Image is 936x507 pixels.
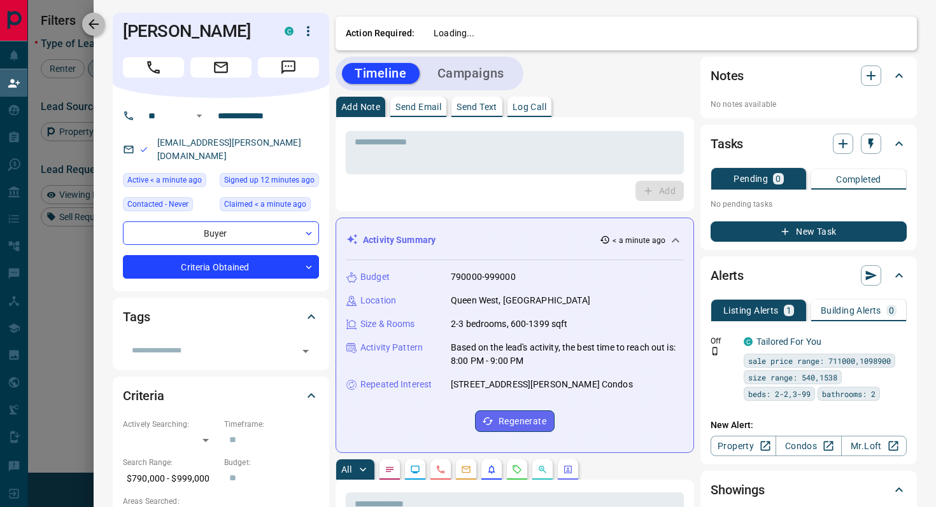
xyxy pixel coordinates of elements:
[157,137,301,161] a: [EMAIL_ADDRESS][PERSON_NAME][DOMAIN_NAME]
[711,347,720,356] svg: Push Notification Only
[434,27,907,40] p: Loading...
[711,66,744,86] h2: Notes
[821,306,881,315] p: Building Alerts
[297,342,315,360] button: Open
[756,337,821,347] a: Tailored For You
[486,464,497,475] svg: Listing Alerts
[889,306,894,315] p: 0
[220,197,319,215] div: Thu Aug 14 2025
[711,419,907,432] p: New Alert:
[224,174,315,186] span: Signed up 12 minutes ago
[841,436,907,456] a: Mr.Loft
[123,255,319,279] div: Criteria Obtained
[734,174,768,183] p: Pending
[224,457,319,468] p: Budget:
[786,306,791,315] p: 1
[123,380,319,411] div: Criteria
[711,221,907,242] button: New Task
[190,57,252,78] span: Email
[822,387,876,400] span: bathrooms: 2
[258,57,319,78] span: Message
[563,464,573,475] svg: Agent Actions
[711,60,907,91] div: Notes
[123,57,184,78] span: Call
[711,195,907,214] p: No pending tasks
[360,317,415,331] p: Size & Rooms
[451,294,590,307] p: Queen West, [GEOGRAPHIC_DATA]
[385,464,395,475] svg: Notes
[285,27,294,36] div: condos.ca
[513,102,546,111] p: Log Call
[341,102,380,111] p: Add Note
[346,27,415,40] p: Action Required:
[451,317,568,331] p: 2-3 bedrooms, 600-1399 sqft
[436,464,446,475] svg: Calls
[123,468,218,489] p: $790,000 - $999,000
[224,198,306,211] span: Claimed < a minute ago
[451,270,516,284] p: 790000-999000
[346,228,683,252] div: Activity Summary< a minute ago
[220,173,319,191] div: Thu Aug 14 2025
[748,371,837,384] span: size range: 540,1538
[475,410,555,432] button: Regenerate
[451,341,683,368] p: Based on the lead's activity, the best time to reach out is: 8:00 PM - 9:00 PM
[776,174,781,183] p: 0
[451,378,633,391] p: [STREET_ADDRESS][PERSON_NAME] Condos
[410,464,420,475] svg: Lead Browsing Activity
[360,270,390,284] p: Budget
[127,198,188,211] span: Contacted - Never
[360,378,432,391] p: Repeated Interest
[711,99,907,110] p: No notes available
[711,480,765,500] h2: Showings
[748,387,811,400] span: beds: 2-2,3-99
[363,233,436,247] p: Activity Summary
[836,175,881,184] p: Completed
[139,145,148,154] svg: Email Valid
[123,307,150,327] h2: Tags
[711,436,776,456] a: Property
[425,63,517,84] button: Campaigns
[123,385,164,406] h2: Criteria
[711,335,736,347] p: Off
[711,475,907,505] div: Showings
[342,63,420,84] button: Timeline
[192,108,207,123] button: Open
[613,235,665,246] p: < a minute ago
[457,102,497,111] p: Send Text
[711,128,907,159] div: Tasks
[360,341,423,354] p: Activity Pattern
[341,465,351,474] p: All
[123,173,213,191] div: Thu Aug 14 2025
[127,174,202,186] span: Active < a minute ago
[123,419,218,430] p: Actively Searching:
[537,464,548,475] svg: Opportunities
[744,337,753,346] div: condos.ca
[123,221,319,245] div: Buyer
[395,102,441,111] p: Send Email
[711,134,743,154] h2: Tasks
[748,354,891,367] span: sale price range: 711000,1098900
[360,294,396,307] p: Location
[723,306,779,315] p: Listing Alerts
[123,496,319,507] p: Areas Searched:
[512,464,522,475] svg: Requests
[123,457,218,468] p: Search Range:
[711,260,907,291] div: Alerts
[224,419,319,430] p: Timeframe:
[123,302,319,332] div: Tags
[711,265,744,286] h2: Alerts
[461,464,471,475] svg: Emails
[776,436,841,456] a: Condos
[123,21,266,41] h1: [PERSON_NAME]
